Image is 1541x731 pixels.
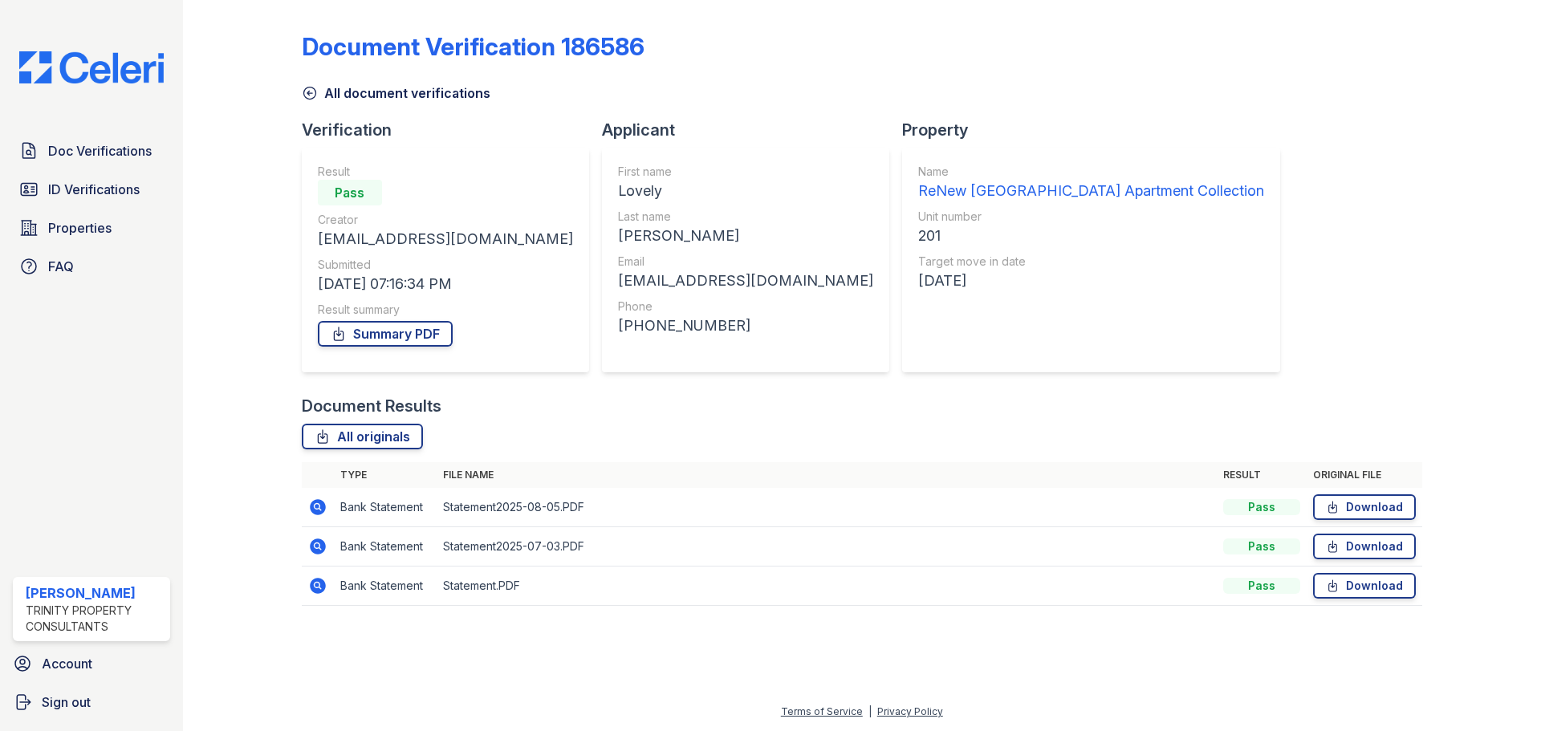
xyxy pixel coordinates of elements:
div: [PHONE_NUMBER] [618,315,873,337]
div: First name [618,164,873,180]
span: Account [42,654,92,673]
td: Statement.PDF [437,567,1217,606]
div: Pass [1223,538,1300,554]
a: Terms of Service [781,705,863,717]
a: Download [1313,534,1416,559]
div: Applicant [602,119,902,141]
iframe: chat widget [1474,667,1525,715]
a: All originals [302,424,423,449]
a: Name ReNew [GEOGRAPHIC_DATA] Apartment Collection [918,164,1264,202]
span: Sign out [42,692,91,712]
div: Pass [318,180,382,205]
div: Creator [318,212,573,228]
div: Document Verification 186586 [302,32,644,61]
a: Privacy Policy [877,705,943,717]
th: Type [334,462,437,488]
td: Statement2025-08-05.PDF [437,488,1217,527]
span: Doc Verifications [48,141,152,160]
div: [PERSON_NAME] [26,583,164,603]
div: Result [318,164,573,180]
div: [DATE] 07:16:34 PM [318,273,573,295]
div: Result summary [318,302,573,318]
a: Sign out [6,686,177,718]
td: Statement2025-07-03.PDF [437,527,1217,567]
a: All document verifications [302,83,490,103]
div: [EMAIL_ADDRESS][DOMAIN_NAME] [318,228,573,250]
a: Download [1313,573,1416,599]
div: [DATE] [918,270,1264,292]
td: Bank Statement [334,488,437,527]
a: Properties [13,212,170,244]
th: Result [1217,462,1307,488]
a: ID Verifications [13,173,170,205]
div: Pass [1223,499,1300,515]
div: Document Results [302,395,441,417]
div: Trinity Property Consultants [26,603,164,635]
div: Property [902,119,1293,141]
td: Bank Statement [334,567,437,606]
div: Target move in date [918,254,1264,270]
span: Properties [48,218,112,238]
th: File name [437,462,1217,488]
a: Doc Verifications [13,135,170,167]
a: Download [1313,494,1416,520]
div: ReNew [GEOGRAPHIC_DATA] Apartment Collection [918,180,1264,202]
div: [EMAIL_ADDRESS][DOMAIN_NAME] [618,270,873,292]
div: Lovely [618,180,873,202]
img: CE_Logo_Blue-a8612792a0a2168367f1c8372b55b34899dd931a85d93a1a3d3e32e68fde9ad4.png [6,51,177,83]
span: ID Verifications [48,180,140,199]
div: | [868,705,872,717]
div: [PERSON_NAME] [618,225,873,247]
div: Unit number [918,209,1264,225]
a: Summary PDF [318,321,453,347]
th: Original file [1307,462,1422,488]
div: 201 [918,225,1264,247]
div: Pass [1223,578,1300,594]
div: Email [618,254,873,270]
div: Last name [618,209,873,225]
a: Account [6,648,177,680]
div: Name [918,164,1264,180]
td: Bank Statement [334,527,437,567]
div: Submitted [318,257,573,273]
div: Verification [302,119,602,141]
span: FAQ [48,257,74,276]
div: Phone [618,298,873,315]
a: FAQ [13,250,170,282]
